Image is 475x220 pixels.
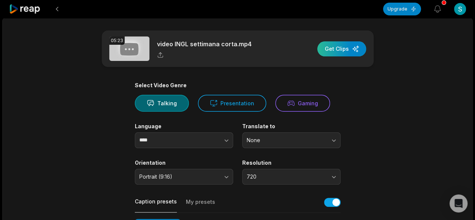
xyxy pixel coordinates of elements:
label: Translate to [242,123,341,130]
span: 720 [247,173,326,180]
div: Select Video Genre [135,82,341,89]
button: Gaming [275,95,330,112]
button: Caption presets [135,198,177,212]
label: Orientation [135,159,233,166]
p: video INGL settimana corta.mp4 [157,39,252,49]
div: 05:23 [109,36,125,45]
button: Presentation [198,95,266,112]
button: My presets [186,198,215,212]
label: Language [135,123,233,130]
div: Open Intercom Messenger [449,194,467,212]
button: None [242,132,341,148]
span: None [247,137,326,144]
button: 720 [242,169,341,185]
button: Upgrade [383,3,421,15]
button: Talking [135,95,189,112]
button: Get Clips [317,41,366,56]
span: Portrait (9:16) [139,173,218,180]
label: Resolution [242,159,341,166]
button: Portrait (9:16) [135,169,233,185]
